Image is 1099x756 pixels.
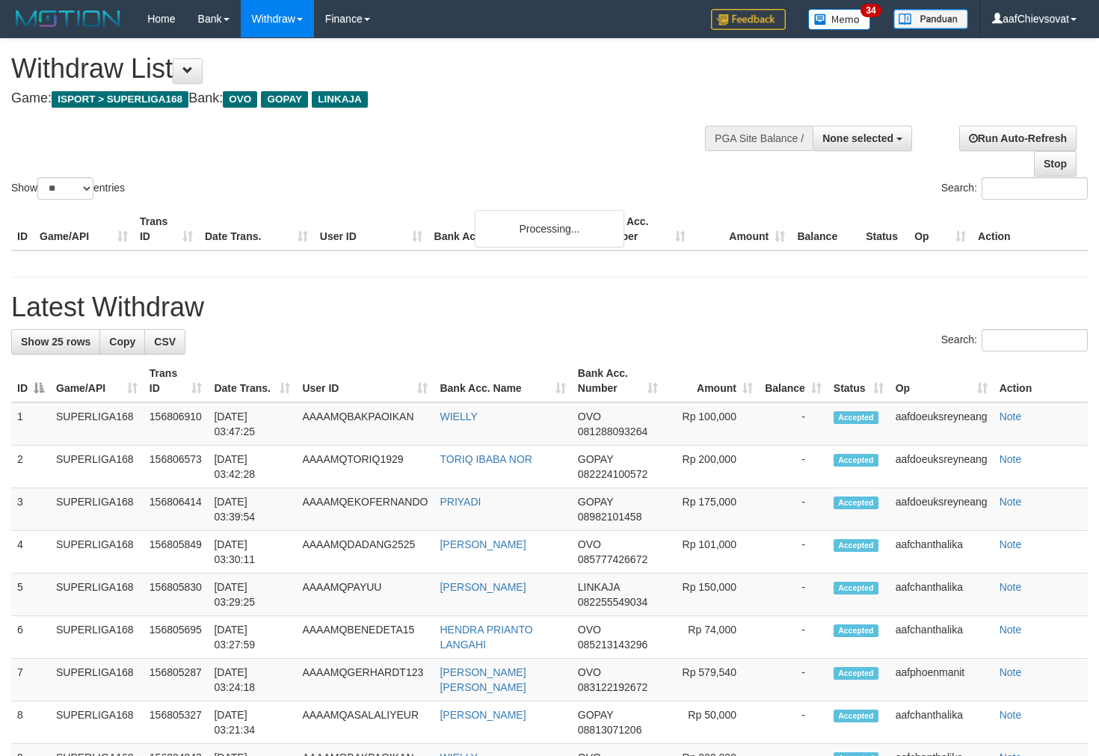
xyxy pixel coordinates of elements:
[692,208,791,251] th: Amount
[890,531,994,574] td: aafchanthalika
[890,616,994,659] td: aafchanthalika
[144,701,209,744] td: 156805327
[578,709,613,721] span: GOPAY
[759,701,828,744] td: -
[296,446,434,488] td: AAAAMQTORIQ1929
[759,488,828,531] td: -
[144,402,209,446] td: 156806910
[705,126,813,151] div: PGA Site Balance /
[296,574,434,616] td: AAAAMQPAYUU
[664,531,759,574] td: Rp 101,000
[834,582,878,594] span: Accepted
[154,336,176,348] span: CSV
[822,132,893,144] span: None selected
[223,91,257,108] span: OVO
[99,329,145,354] a: Copy
[440,538,526,550] a: [PERSON_NAME]
[813,126,912,151] button: None selected
[1000,581,1022,593] a: Note
[11,659,50,701] td: 7
[759,531,828,574] td: -
[50,360,144,402] th: Game/API: activate to sort column ascending
[296,488,434,531] td: AAAAMQEKOFERNANDO
[834,539,878,552] span: Accepted
[578,538,601,550] span: OVO
[144,360,209,402] th: Trans ID: activate to sort column ascending
[834,454,878,467] span: Accepted
[296,360,434,402] th: User ID: activate to sort column ascending
[144,531,209,574] td: 156805849
[208,531,296,574] td: [DATE] 03:30:11
[11,177,125,200] label: Show entries
[208,446,296,488] td: [DATE] 03:42:28
[1000,624,1022,636] a: Note
[664,402,759,446] td: Rp 100,000
[50,402,144,446] td: SUPERLIGA168
[890,574,994,616] td: aafchanthalika
[11,360,50,402] th: ID: activate to sort column descending
[296,616,434,659] td: AAAAMQBENEDETA15
[834,624,878,637] span: Accepted
[578,468,647,480] span: Copy 082224100572 to clipboard
[890,659,994,701] td: aafphoenmanit
[434,360,571,402] th: Bank Acc. Name: activate to sort column ascending
[144,574,209,616] td: 156805830
[759,360,828,402] th: Balance: activate to sort column ascending
[52,91,188,108] span: ISPORT > SUPERLIGA168
[791,208,860,251] th: Balance
[941,329,1088,351] label: Search:
[475,210,624,248] div: Processing...
[1000,666,1022,678] a: Note
[1000,496,1022,508] a: Note
[208,402,296,446] td: [DATE] 03:47:25
[50,701,144,744] td: SUPERLIGA168
[50,574,144,616] td: SUPERLIGA168
[994,360,1088,402] th: Action
[11,329,100,354] a: Show 25 rows
[572,360,664,402] th: Bank Acc. Number: activate to sort column ascending
[578,624,601,636] span: OVO
[711,9,786,30] img: Feedback.jpg
[578,666,601,678] span: OVO
[134,208,199,251] th: Trans ID
[834,667,878,680] span: Accepted
[893,9,968,29] img: panduan.png
[144,488,209,531] td: 156806414
[144,659,209,701] td: 156805287
[982,177,1088,200] input: Search:
[578,511,642,523] span: Copy 08982101458 to clipboard
[1000,709,1022,721] a: Note
[664,446,759,488] td: Rp 200,000
[828,360,890,402] th: Status: activate to sort column ascending
[578,681,647,693] span: Copy 083122192672 to clipboard
[982,329,1088,351] input: Search:
[50,659,144,701] td: SUPERLIGA168
[37,177,93,200] select: Showentries
[578,411,601,422] span: OVO
[296,402,434,446] td: AAAAMQBAKPAOIKAN
[11,54,718,84] h1: Withdraw List
[664,574,759,616] td: Rp 150,000
[440,666,526,693] a: [PERSON_NAME] [PERSON_NAME]
[34,208,134,251] th: Game/API
[208,616,296,659] td: [DATE] 03:27:59
[759,402,828,446] td: -
[834,710,878,722] span: Accepted
[208,659,296,701] td: [DATE] 03:24:18
[861,4,881,17] span: 34
[578,596,647,608] span: Copy 082255549034 to clipboard
[908,208,972,251] th: Op
[428,208,593,251] th: Bank Acc. Name
[664,488,759,531] td: Rp 175,000
[959,126,1077,151] a: Run Auto-Refresh
[834,497,878,509] span: Accepted
[664,360,759,402] th: Amount: activate to sort column ascending
[296,659,434,701] td: AAAAMQGERHARDT123
[312,91,368,108] span: LINKAJA
[578,496,613,508] span: GOPAY
[759,616,828,659] td: -
[440,411,477,422] a: WIELLY
[144,329,185,354] a: CSV
[109,336,135,348] span: Copy
[592,208,692,251] th: Bank Acc. Number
